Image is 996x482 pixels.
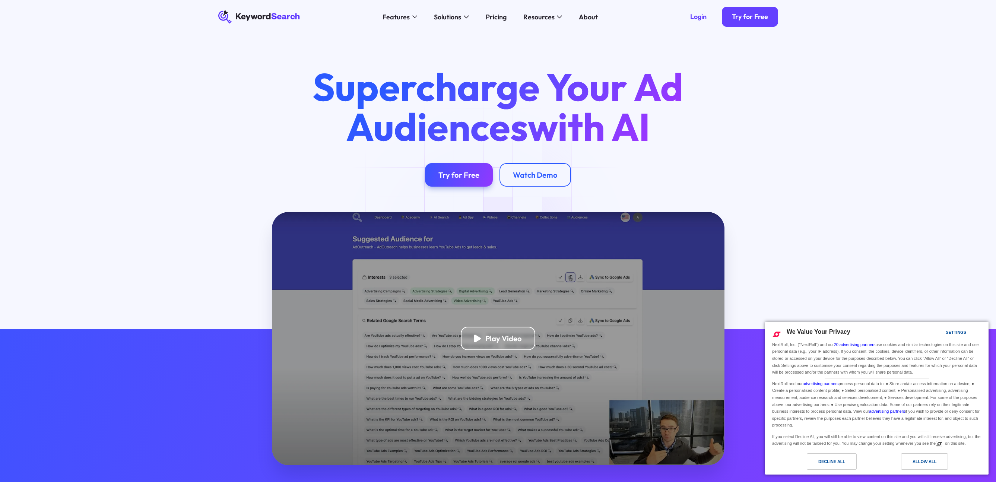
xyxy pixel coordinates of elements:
[528,102,650,151] span: with AI
[933,326,951,340] a: Settings
[486,12,507,22] div: Pricing
[272,212,724,465] a: open lightbox
[383,12,410,22] div: Features
[722,7,778,27] a: Try for Free
[771,378,983,429] div: NextRoll and our process personal data to: ● Store and/or access information on a device; ● Creat...
[787,329,850,335] span: We Value Your Privacy
[770,453,877,473] a: Decline All
[877,453,984,473] a: Allow All
[438,170,479,180] div: Try for Free
[834,342,876,347] a: 20 advertising partners
[818,457,845,466] div: Decline All
[425,163,493,187] a: Try for Free
[579,12,598,22] div: About
[574,10,603,23] a: About
[690,13,707,21] div: Login
[523,12,555,22] div: Resources
[771,431,983,448] div: If you select Decline All, you will still be able to view content on this site and you will still...
[913,457,936,466] div: Allow All
[513,170,558,180] div: Watch Demo
[732,13,768,21] div: Try for Free
[946,328,966,336] div: Settings
[803,381,839,386] a: advertising partners
[771,340,983,377] div: NextRoll, Inc. ("NextRoll") and our use cookies and similar technologies on this site and use per...
[297,67,699,146] h1: Supercharge Your Ad Audiences
[680,7,717,27] a: Login
[434,12,461,22] div: Solutions
[480,10,511,23] a: Pricing
[485,334,522,343] div: Play Video
[869,409,905,413] a: advertising partners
